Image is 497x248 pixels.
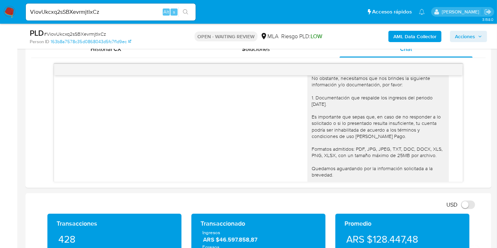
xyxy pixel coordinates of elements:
[173,8,175,15] span: s
[393,31,437,42] b: AML Data Collector
[281,33,322,40] span: Riesgo PLD:
[442,8,482,15] p: nicolas.duclosson@mercadolibre.com
[260,33,278,40] div: MLA
[44,30,106,38] span: # ViovUkcxq2sSBXevrmjtIxCz
[311,32,322,40] span: LOW
[419,9,425,15] a: Notificaciones
[163,8,169,15] span: Alt
[51,39,131,45] a: 163b8a7578c35d0868043d5fc7f1d9ec
[178,7,193,17] button: search-icon
[30,27,44,39] b: PLD
[312,49,445,210] div: [PERSON_NAME], Muchas gracias por tu respuesta. No obstante, necesitamos que nos brindes la sigui...
[455,31,475,42] span: Acciones
[30,39,49,45] b: Person ID
[372,8,412,16] span: Accesos rápidos
[484,8,492,16] a: Salir
[26,7,196,17] input: Buscar usuario o caso...
[388,31,441,42] button: AML Data Collector
[450,31,487,42] button: Acciones
[195,31,258,41] p: OPEN - WAITING REVIEW
[482,17,493,22] span: 3.158.0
